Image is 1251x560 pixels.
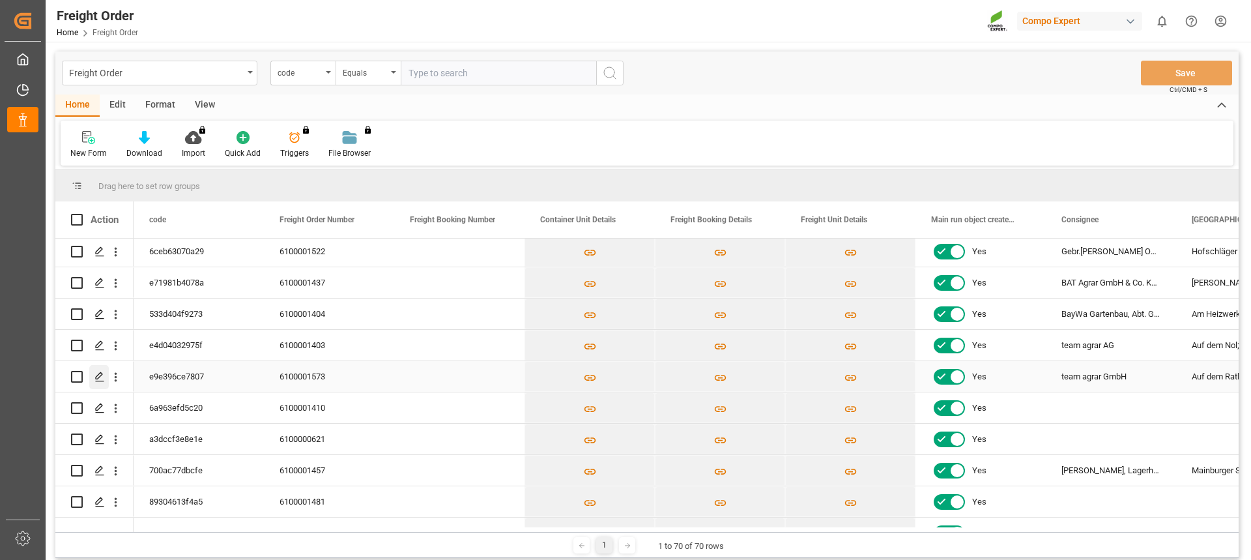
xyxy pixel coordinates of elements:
[69,64,243,80] div: Freight Order
[264,392,394,423] div: 6100001410
[972,393,986,423] span: Yes
[70,147,107,159] div: New Form
[972,237,986,267] span: Yes
[972,424,986,454] span: Yes
[55,424,134,455] div: Press SPACE to select this row.
[972,299,986,329] span: Yes
[1017,8,1147,33] button: Compo Expert
[972,456,986,486] span: Yes
[336,61,401,85] button: open menu
[1046,236,1176,267] div: Gebr.[PERSON_NAME] OHG, Landhandel, [MEDICAL_DATA].[PERSON_NAME][PERSON_NAME]
[55,455,134,486] div: Press SPACE to select this row.
[57,6,138,25] div: Freight Order
[57,28,78,37] a: Home
[98,181,200,191] span: Drag here to set row groups
[264,361,394,392] div: 6100001573
[264,486,394,517] div: 6100001481
[62,61,257,85] button: open menu
[134,330,264,361] div: e4d04032975f
[134,518,264,548] div: 2f9415242376
[1061,215,1099,224] span: Consignee
[972,362,986,392] span: Yes
[278,64,322,79] div: code
[972,331,986,361] span: Yes
[100,95,136,117] div: Edit
[55,392,134,424] div: Press SPACE to select this row.
[134,267,264,298] div: e71981b4078a
[264,455,394,486] div: 6100001457
[972,487,986,517] span: Yes
[972,268,986,298] span: Yes
[126,147,162,159] div: Download
[136,95,185,117] div: Format
[1046,330,1176,361] div: team agrar AG
[134,455,264,486] div: 700ac77dbcfe
[55,330,134,361] div: Press SPACE to select this row.
[931,215,1018,224] span: Main run object created Status
[1170,85,1207,95] span: Ctrl/CMD + S
[55,267,134,299] div: Press SPACE to select this row.
[134,299,264,329] div: 533d404f9273
[55,299,134,330] div: Press SPACE to select this row.
[972,518,986,548] span: Yes
[185,95,225,117] div: View
[670,215,752,224] span: Freight Booking Details
[343,64,387,79] div: Equals
[264,330,394,361] div: 6100001403
[270,61,336,85] button: open menu
[1046,267,1176,298] div: BAT Agrar GmbH & Co. KG, Düngemittel-Grosshandel
[987,10,1008,33] img: Screenshot%202023-09-29%20at%2010.02.21.png_1712312052.png
[264,424,394,454] div: 6100000621
[658,540,724,553] div: 1 to 70 of 70 rows
[91,214,119,226] div: Action
[134,424,264,454] div: a3dccf3e8e1e
[264,518,394,548] div: 6100001232
[596,537,612,553] div: 1
[540,215,616,224] span: Container Unit Details
[1046,361,1176,392] div: team agrar GmbH
[264,267,394,298] div: 6100001437
[280,215,354,224] span: Freight Order Number
[1141,61,1232,85] button: Save
[225,147,261,159] div: Quick Add
[410,215,495,224] span: Freight Booking Number
[801,215,867,224] span: Freight Unit Details
[55,95,100,117] div: Home
[55,236,134,267] div: Press SPACE to select this row.
[1147,7,1177,36] button: show 0 new notifications
[55,361,134,392] div: Press SPACE to select this row.
[596,61,624,85] button: search button
[1046,299,1176,329] div: BayWa Gartenbau, Abt. Gartenbau
[264,236,394,267] div: 6100001522
[401,61,596,85] input: Type to search
[264,299,394,329] div: 6100001404
[134,236,264,267] div: 6ceb63070a29
[55,486,134,518] div: Press SPACE to select this row.
[1046,455,1176,486] div: [PERSON_NAME], Lagerhaus
[149,215,166,224] span: code
[134,486,264,517] div: 89304613f4a5
[1017,12,1142,31] div: Compo Expert
[134,392,264,423] div: 6a963efd5c20
[134,361,264,392] div: e9e396ce7807
[55,518,134,549] div: Press SPACE to select this row.
[1177,7,1206,36] button: Help Center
